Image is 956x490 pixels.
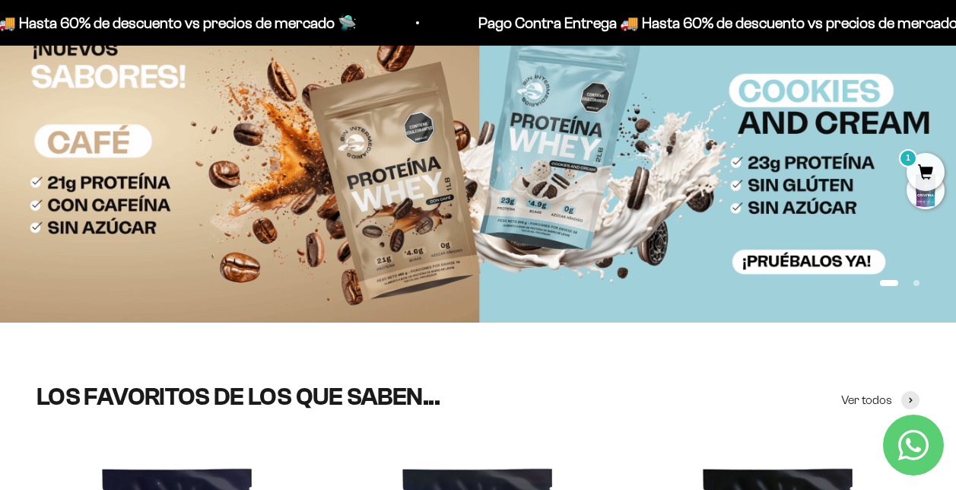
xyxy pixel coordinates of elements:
[841,390,892,410] span: Ver todos
[907,165,945,182] a: 1
[841,390,919,410] a: Ver todos
[899,149,917,167] mark: 1
[37,383,440,410] split-lines: LOS FAVORITOS DE LOS QUE SABEN...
